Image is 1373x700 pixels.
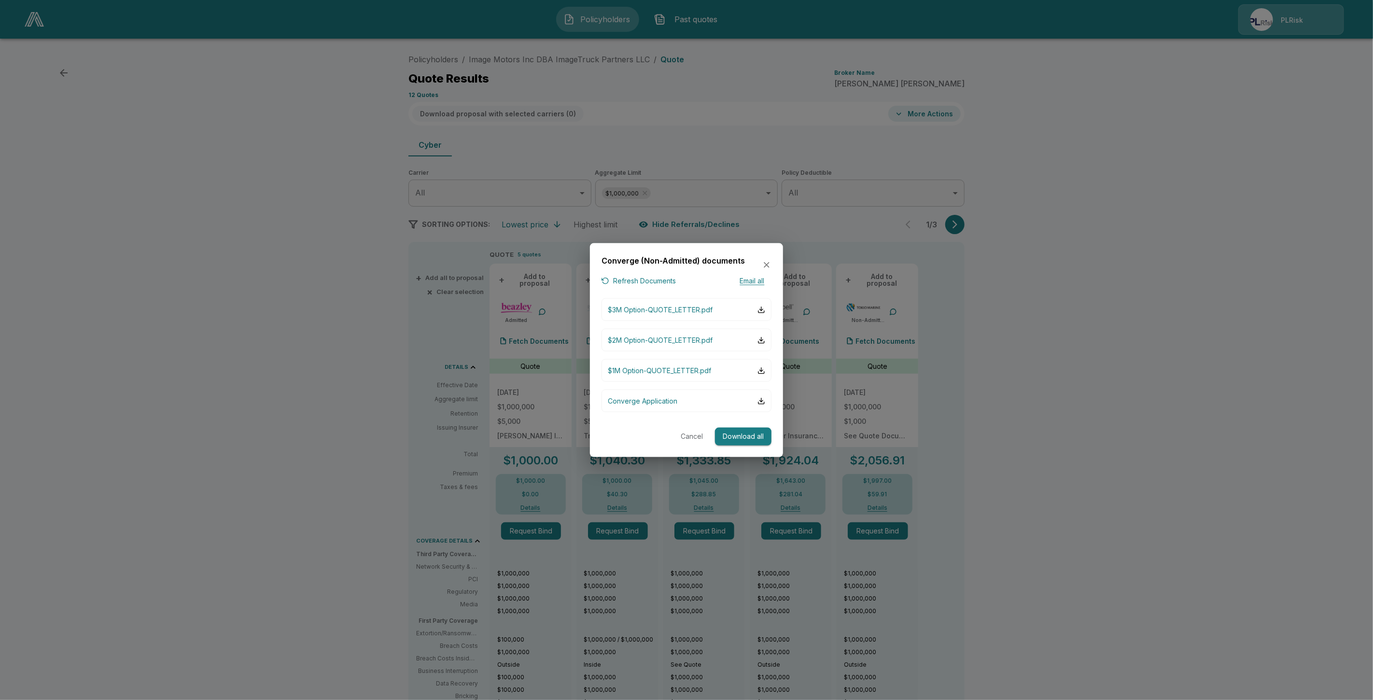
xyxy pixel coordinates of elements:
[602,275,676,287] button: Refresh Documents
[602,329,771,351] button: $2M Option-QUOTE_LETTER.pdf
[733,275,771,287] button: Email all
[715,428,771,446] button: Download all
[608,305,713,315] p: $3M Option-QUOTE_LETTER.pdf
[602,255,745,267] h6: Converge (Non-Admitted) documents
[608,396,677,406] p: Converge Application
[608,365,711,376] p: $1M Option-QUOTE_LETTER.pdf
[602,390,771,412] button: Converge Application
[602,298,771,321] button: $3M Option-QUOTE_LETTER.pdf
[608,335,713,345] p: $2M Option-QUOTE_LETTER.pdf
[676,428,707,446] button: Cancel
[602,359,771,382] button: $1M Option-QUOTE_LETTER.pdf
